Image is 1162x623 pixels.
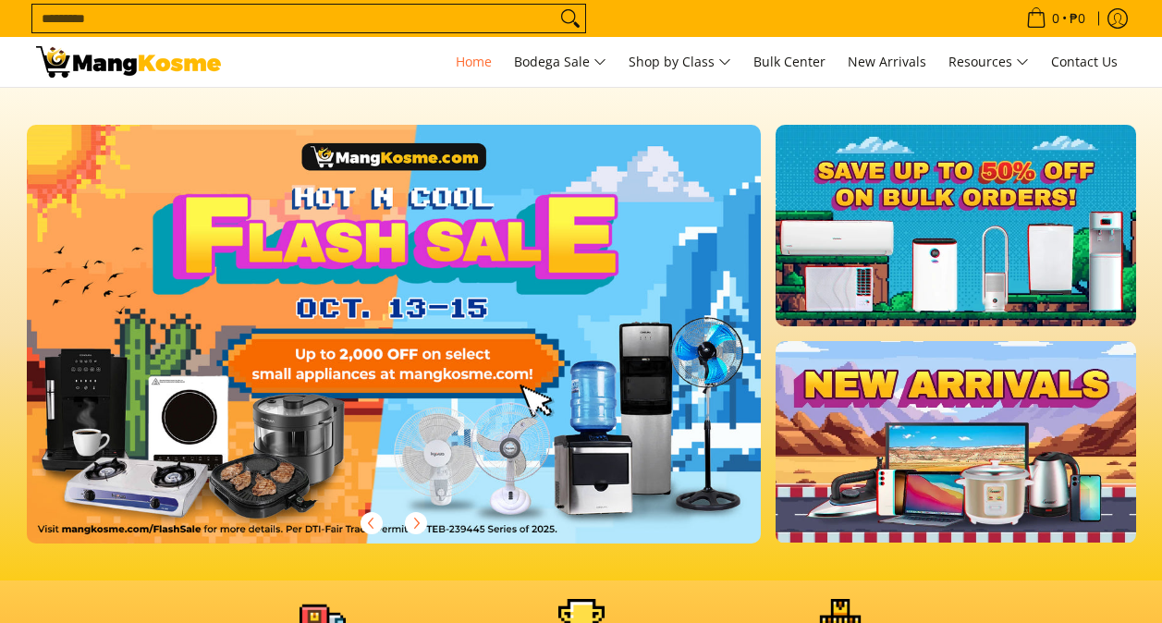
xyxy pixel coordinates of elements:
[505,37,616,87] a: Bodega Sale
[1049,12,1062,25] span: 0
[848,53,926,70] span: New Arrivals
[239,37,1127,87] nav: Main Menu
[1067,12,1088,25] span: ₱0
[456,53,492,70] span: Home
[396,503,436,544] button: Next
[1021,8,1091,29] span: •
[948,51,1029,74] span: Resources
[744,37,835,87] a: Bulk Center
[27,125,821,573] a: More
[1051,53,1118,70] span: Contact Us
[838,37,936,87] a: New Arrivals
[514,51,606,74] span: Bodega Sale
[556,5,585,32] button: Search
[351,503,392,544] button: Previous
[629,51,731,74] span: Shop by Class
[753,53,826,70] span: Bulk Center
[446,37,501,87] a: Home
[939,37,1038,87] a: Resources
[1042,37,1127,87] a: Contact Us
[36,46,221,78] img: Mang Kosme: Your Home Appliances Warehouse Sale Partner!
[619,37,740,87] a: Shop by Class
